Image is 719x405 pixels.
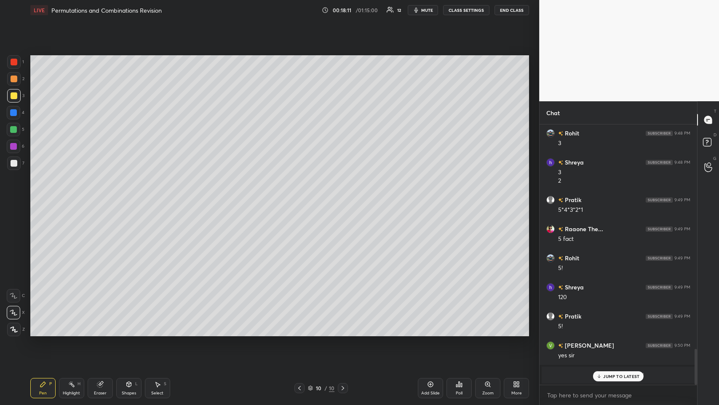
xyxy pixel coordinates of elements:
[122,391,136,395] div: Shapes
[7,140,24,153] div: 6
[546,129,555,138] img: 04a66e86ec174eca8119156d35c6b03d.jpg
[558,168,690,177] div: 3
[49,382,52,386] div: P
[164,382,166,386] div: S
[51,6,162,14] h4: Permutations and Combinations Revision
[563,341,614,350] h6: [PERSON_NAME]
[674,131,690,136] div: 9:48 PM
[315,386,323,391] div: 10
[482,391,494,395] div: Zoom
[94,391,107,395] div: Eraser
[563,195,581,204] h6: Pratik
[558,160,563,165] img: no-rating-badge.077c3623.svg
[511,391,522,395] div: More
[494,5,529,15] button: End Class
[674,285,690,290] div: 9:49 PM
[325,386,327,391] div: /
[558,322,690,331] div: 5!
[7,323,25,336] div: Z
[7,123,24,136] div: 5
[563,224,603,233] h6: Raaone The...
[646,256,673,261] img: 4P8fHbbgJtejmAAAAAElFTkSuQmCC
[558,285,563,290] img: no-rating-badge.077c3623.svg
[563,254,579,262] h6: Rohit
[646,227,673,232] img: 4P8fHbbgJtejmAAAAAElFTkSuQmCC
[7,106,24,119] div: 4
[646,285,673,290] img: 4P8fHbbgJtejmAAAAAElFTkSuQmCC
[558,314,563,319] img: no-rating-badge.077c3623.svg
[546,312,555,321] img: default.png
[421,391,440,395] div: Add Slide
[135,382,138,386] div: L
[646,343,673,348] img: 4P8fHbbgJtejmAAAAAElFTkSuQmCC
[646,131,673,136] img: 4P8fHbbgJtejmAAAAAElFTkSuQmCC
[7,289,25,302] div: C
[540,102,567,124] p: Chat
[558,256,563,261] img: no-rating-badge.077c3623.svg
[7,89,24,103] div: 3
[558,177,690,185] div: 2
[713,155,716,162] p: G
[421,7,433,13] span: mute
[63,391,80,395] div: Highlight
[674,197,690,202] div: 9:49 PM
[546,225,555,233] img: 497b06a3dafe4a66b13e0714eb079a22.jpg
[558,227,563,232] img: no-rating-badge.077c3623.svg
[78,382,80,386] div: H
[456,391,462,395] div: Poll
[674,343,690,348] div: 9:50 PM
[558,139,690,148] div: 3
[646,160,673,165] img: 4P8fHbbgJtejmAAAAAElFTkSuQmCC
[408,5,438,15] button: mute
[563,129,579,138] h6: Rohit
[646,197,673,202] img: 4P8fHbbgJtejmAAAAAElFTkSuQmCC
[558,131,563,136] img: no-rating-badge.077c3623.svg
[558,198,563,202] img: no-rating-badge.077c3623.svg
[674,256,690,261] div: 9:49 PM
[593,371,601,379] img: default.png
[714,132,716,138] p: D
[558,293,690,302] div: 120
[546,158,555,167] img: AItbvmnWzWHc8gj1tHOJOX9jRWKuSdifjeBHCqdhfFza=s96-c
[603,374,639,379] p: JUMP TO LATEST
[714,108,716,114] p: T
[546,341,555,350] img: 3
[563,312,581,321] h6: Pratik
[7,306,25,319] div: X
[674,314,690,319] div: 9:49 PM
[558,351,690,360] div: yes sir
[7,72,24,86] div: 2
[546,254,555,262] img: 04a66e86ec174eca8119156d35c6b03d.jpg
[151,391,163,395] div: Select
[546,196,555,204] img: default.png
[558,264,690,273] div: 5!
[546,283,555,292] img: AItbvmnWzWHc8gj1tHOJOX9jRWKuSdifjeBHCqdhfFza=s96-c
[30,5,48,15] div: LIVE
[674,227,690,232] div: 9:49 PM
[563,283,584,292] h6: Shreya
[329,384,334,392] div: 10
[397,8,401,12] div: 12
[558,343,563,348] img: no-rating-badge.077c3623.svg
[39,391,47,395] div: Pen
[674,160,690,165] div: 9:48 PM
[540,124,697,385] div: grid
[443,5,489,15] button: CLASS SETTINGS
[7,55,24,69] div: 1
[7,157,24,170] div: 7
[646,314,673,319] img: 4P8fHbbgJtejmAAAAAElFTkSuQmCC
[563,158,584,167] h6: Shreya
[558,235,690,243] div: 5 fact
